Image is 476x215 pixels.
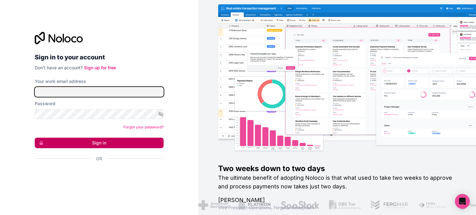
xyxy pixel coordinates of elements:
[218,164,456,174] h1: Two weeks down to two days
[84,65,116,70] a: Sign up for free
[123,125,164,129] a: Forgot your password?
[35,138,164,148] button: Sign in
[35,78,86,84] label: Your work email address
[218,196,456,204] h1: [PERSON_NAME]
[35,109,164,119] input: Password
[455,194,470,209] div: Open Intercom Messenger
[35,52,164,63] h2: Sign in to your account
[196,200,226,210] img: /assets/american-red-cross-BAupjrZR.png
[32,169,162,182] iframe: Sign in with Google Button
[96,156,102,162] span: Or
[35,101,55,107] label: Password
[218,204,456,211] h1: Vice President Operations , Fergmar Enterprises
[218,174,456,191] h2: The ultimate benefit of adopting Noloco is that what used to take two weeks to approve and proces...
[35,65,83,70] span: Don't have an account?
[35,87,164,97] input: Email address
